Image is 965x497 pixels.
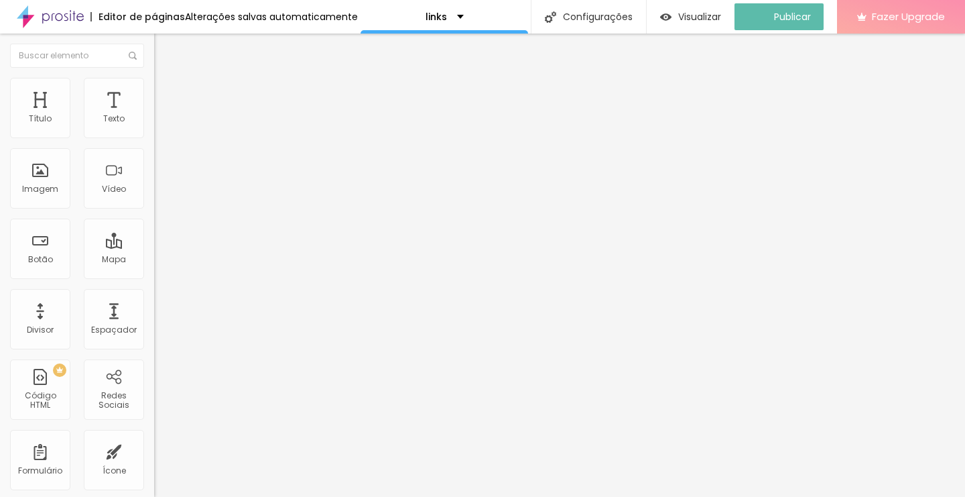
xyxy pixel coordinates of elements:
div: Espaçador [91,325,137,335]
div: Alterações salvas automaticamente [185,12,358,21]
div: Código HTML [13,391,66,410]
div: Redes Sociais [87,391,140,410]
span: Publicar [774,11,811,22]
img: Icone [545,11,556,23]
div: Título [29,114,52,123]
div: Texto [103,114,125,123]
span: Visualizar [678,11,721,22]
div: Vídeo [102,184,126,194]
div: Ícone [103,466,126,476]
img: Icone [129,52,137,60]
div: Divisor [27,325,54,335]
div: Formulário [18,466,62,476]
span: Fazer Upgrade [872,11,945,22]
div: Editor de páginas [90,12,185,21]
div: Mapa [102,255,126,264]
button: Visualizar [647,3,734,30]
div: Botão [28,255,53,264]
button: Publicar [734,3,824,30]
iframe: Editor [154,34,965,497]
p: links [426,12,447,21]
div: Imagem [22,184,58,194]
img: view-1.svg [660,11,671,23]
input: Buscar elemento [10,44,144,68]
